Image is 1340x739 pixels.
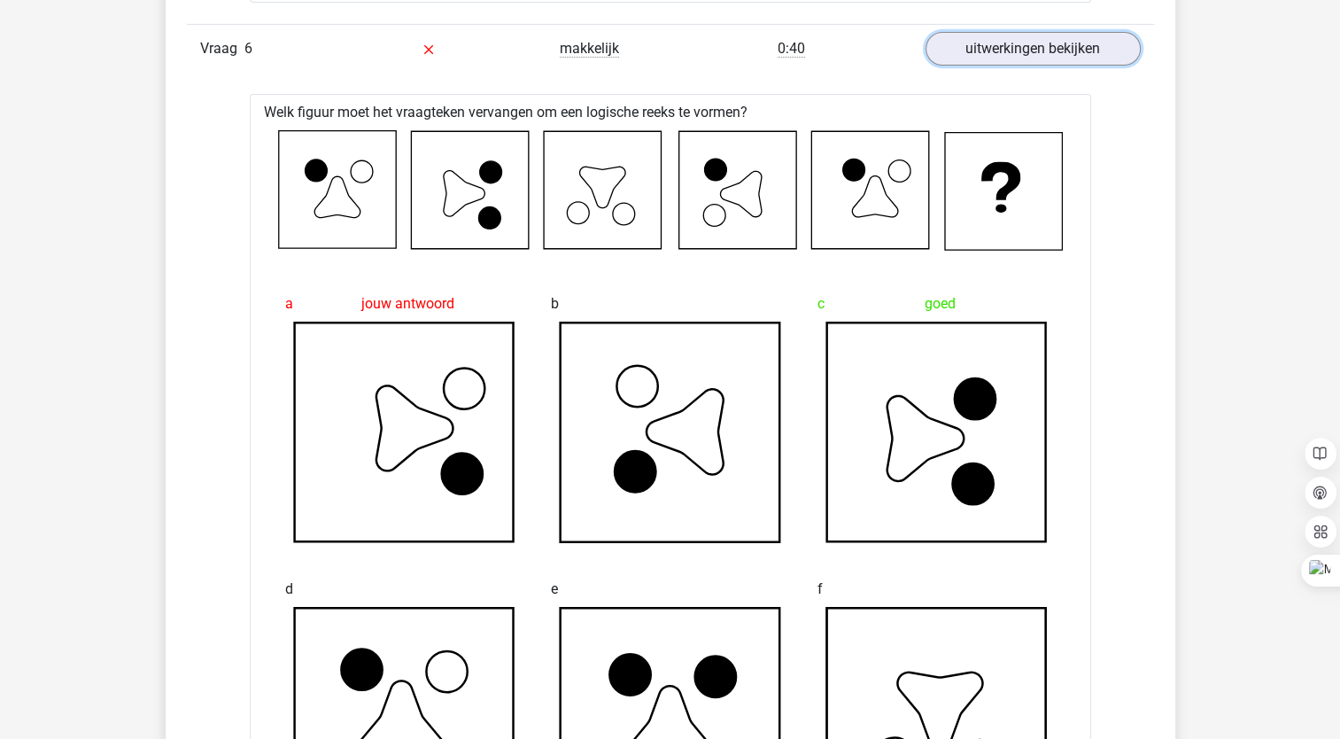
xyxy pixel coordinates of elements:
[285,286,523,322] div: jouw antwoord
[551,286,559,322] span: b
[285,572,293,607] span: d
[560,40,619,58] span: makkelijk
[285,286,293,322] span: a
[244,40,252,57] span: 6
[926,32,1141,66] a: uitwerkingen bekijken
[551,572,558,607] span: e
[817,286,825,322] span: c
[817,286,1056,322] div: goed
[200,38,244,59] span: Vraag
[778,40,805,58] span: 0:40
[817,572,823,607] span: f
